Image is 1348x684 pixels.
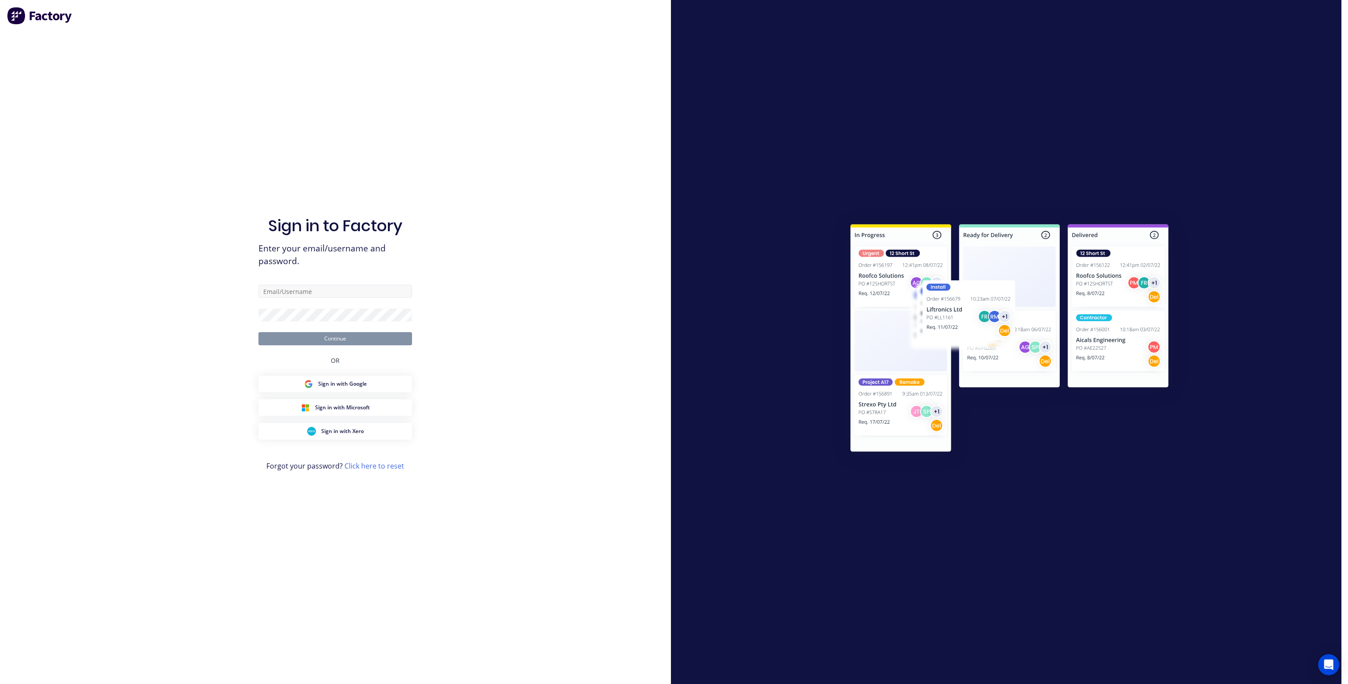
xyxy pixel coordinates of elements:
img: Microsoft Sign in [301,403,310,412]
span: Enter your email/username and password. [258,242,412,268]
div: Open Intercom Messenger [1318,654,1339,675]
span: Sign in with Microsoft [315,404,370,412]
button: Google Sign inSign in with Google [258,376,412,392]
button: Microsoft Sign inSign in with Microsoft [258,399,412,416]
span: Forgot your password? [266,461,404,471]
input: Email/Username [258,285,412,298]
img: Factory [7,7,73,25]
span: Sign in with Xero [321,427,364,435]
button: Xero Sign inSign in with Xero [258,423,412,440]
h1: Sign in to Factory [268,216,402,235]
span: Sign in with Google [318,380,367,388]
img: Xero Sign in [307,427,316,436]
img: Google Sign in [304,380,313,388]
div: OR [331,345,340,376]
a: Click here to reset [344,461,404,471]
img: Sign in [831,207,1188,473]
button: Continue [258,332,412,345]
